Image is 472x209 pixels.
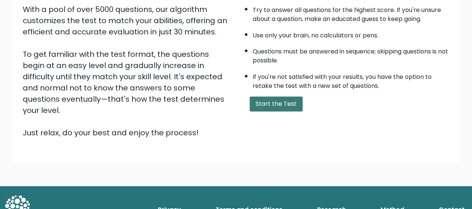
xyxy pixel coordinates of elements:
li: Use only your brain, no calculators or pens. [253,27,450,40]
li: If you're not satisfied with your results, you have the option to retake the test with a new set ... [253,69,450,90]
li: Questions must be answered in sequence; skipping questions is not possible. [253,43,450,65]
button: Start the Test [250,96,303,111]
li: Try to answer all questions for the highest score. If you're unsure about a question, make an edu... [253,2,450,24]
